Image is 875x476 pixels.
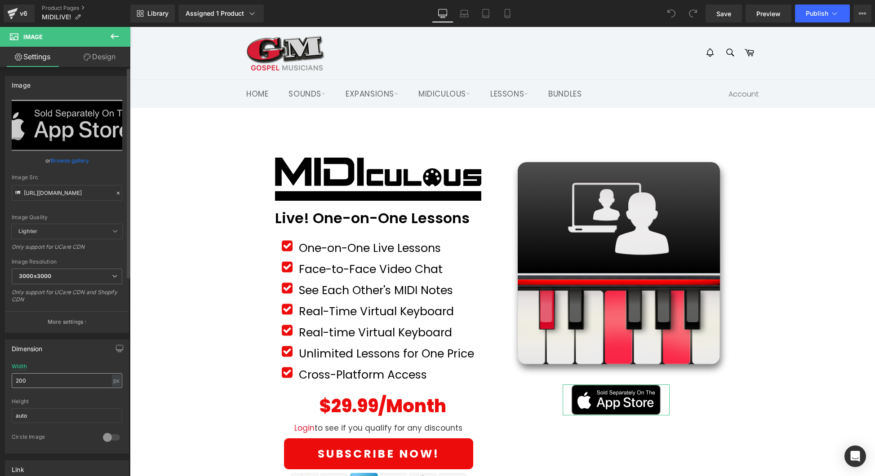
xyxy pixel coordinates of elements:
div: Link [12,461,24,473]
p: Live! One-on-One Lessons [145,181,352,201]
font: Unlimited Lessons for One Price [169,319,344,335]
a: Lessons [351,53,407,81]
button: Undo [662,4,680,22]
span: Publish [806,10,828,17]
div: Image [12,76,31,89]
div: Height [12,398,122,405]
img: MiDIculous Live! [388,135,590,337]
a: v6 [4,4,35,22]
button: More [853,4,871,22]
a: Preview [746,4,791,22]
div: v6 [18,8,29,19]
a: Expansions [207,53,277,81]
a: Home [107,53,147,81]
input: auto [12,408,122,423]
b: 3000x3000 [19,273,51,279]
p: to see if you qualify for any discounts [154,395,343,407]
p: /Month [249,367,347,392]
img: Gospel Musicians [116,9,195,44]
div: Image Src [12,174,122,181]
a: MIDIculous [280,53,349,81]
span: MIDILIVE! [42,13,71,21]
a: Desktop [432,4,453,22]
a: Login [164,396,185,406]
a: Account [594,53,633,81]
span: $29.99 [189,367,249,392]
div: Circle Image [12,433,94,443]
font: Cross-Platform Access [169,340,297,356]
button: More settings [5,311,129,332]
font: One-on-One Live Lessons [169,213,311,229]
div: Dimension [12,340,43,353]
a: Product Pages [42,4,130,12]
span: SUBSCRIBE NOW! [188,419,310,435]
a: Tablet [475,4,497,22]
div: Open Intercom Messenger [844,445,866,467]
b: Lighter [18,228,37,234]
div: or [12,156,122,165]
button: Publish [795,4,850,22]
a: Laptop [453,4,475,22]
span: Image [23,33,43,40]
div: Assigned 1 Product [186,9,257,18]
div: Image Quality [12,214,122,220]
input: Link [12,185,122,201]
div: px [112,375,121,387]
a: New Library [130,4,175,22]
div: Only support for UCare CDN [12,243,122,256]
a: Design [67,47,132,67]
div: Width [12,363,27,370]
button: SUBSCRIBE NOW! [154,411,343,443]
a: Bundles [409,53,461,81]
a: Mobile [497,4,518,22]
font: See Each Other's MIDI Notes [169,256,323,271]
a: Sounds [150,53,204,81]
span: Save [716,9,731,18]
input: auto [12,373,122,388]
a: Browse gallery [51,153,89,168]
font: Face-to-Face Video Chat [169,234,313,250]
div: Only support for UCare CDN and Shopify CDN [12,289,122,309]
div: Image Resolution [12,259,122,265]
span: Library [147,9,169,18]
p: More settings [48,318,84,326]
font: Real-Time Virtual Keyboard [169,277,324,292]
button: Redo [684,4,702,22]
font: Real-time Virtual Keyboard [169,298,322,313]
span: Preview [756,9,781,18]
